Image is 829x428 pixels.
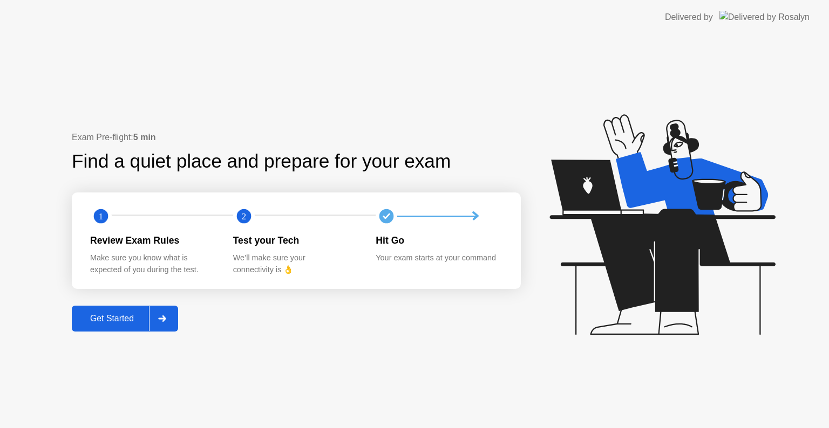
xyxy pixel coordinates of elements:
[90,252,216,275] div: Make sure you know what is expected of you during the test.
[233,252,359,275] div: We’ll make sure your connectivity is 👌
[376,233,501,247] div: Hit Go
[90,233,216,247] div: Review Exam Rules
[133,133,156,142] b: 5 min
[376,252,501,264] div: Your exam starts at your command
[72,147,452,176] div: Find a quiet place and prepare for your exam
[72,306,178,332] button: Get Started
[719,11,810,23] img: Delivered by Rosalyn
[242,211,246,222] text: 2
[75,314,149,323] div: Get Started
[72,131,521,144] div: Exam Pre-flight:
[665,11,713,24] div: Delivered by
[99,211,103,222] text: 1
[233,233,359,247] div: Test your Tech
